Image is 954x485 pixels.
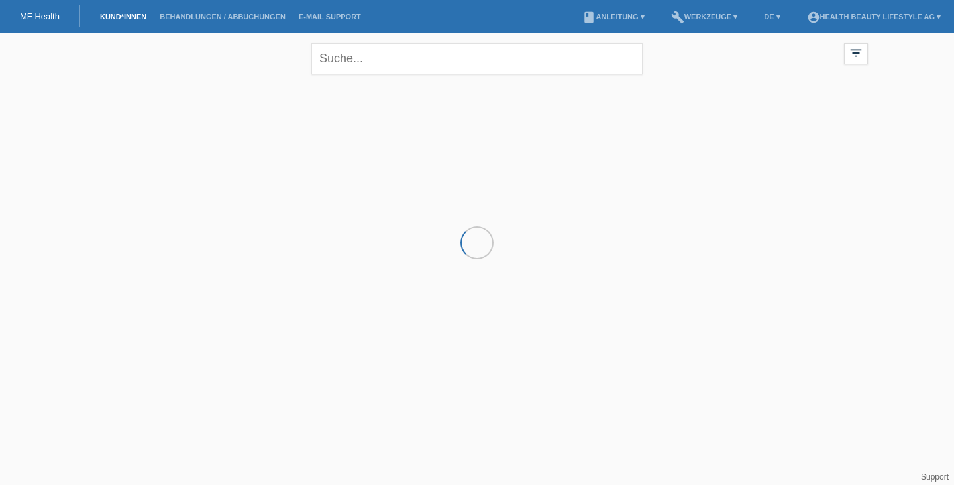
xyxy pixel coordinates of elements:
a: Kund*innen [93,13,153,21]
a: MF Health [20,11,60,21]
a: bookAnleitung ▾ [576,13,651,21]
a: account_circleHealth Beauty Lifestyle AG ▾ [800,13,947,21]
a: Support [921,472,949,482]
i: build [671,11,684,24]
i: book [582,11,596,24]
a: E-Mail Support [292,13,368,21]
input: Suche... [311,43,643,74]
i: filter_list [849,46,863,60]
a: buildWerkzeuge ▾ [664,13,745,21]
i: account_circle [807,11,820,24]
a: Behandlungen / Abbuchungen [153,13,292,21]
a: DE ▾ [757,13,786,21]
